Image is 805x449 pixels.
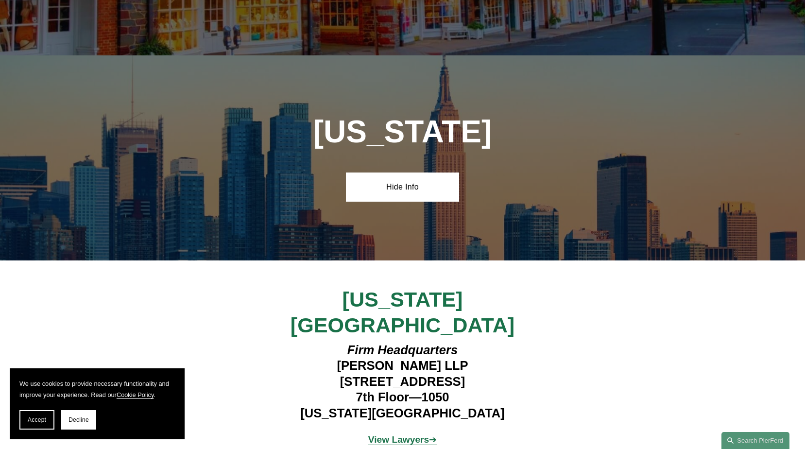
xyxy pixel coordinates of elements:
[69,416,89,423] span: Decline
[346,173,459,202] a: Hide Info
[261,114,544,150] h1: [US_STATE]
[368,434,437,445] span: ➔
[28,416,46,423] span: Accept
[10,368,185,439] section: Cookie banner
[19,410,54,430] button: Accept
[261,342,544,421] h4: [PERSON_NAME] LLP [STREET_ADDRESS] 7th Floor—1050 [US_STATE][GEOGRAPHIC_DATA]
[291,288,514,336] span: [US_STATE][GEOGRAPHIC_DATA]
[117,391,154,398] a: Cookie Policy
[368,434,429,445] strong: View Lawyers
[721,432,789,449] a: Search this site
[368,434,437,445] a: View Lawyers➔
[347,343,458,357] em: Firm Headquarters
[19,378,175,400] p: We use cookies to provide necessary functionality and improve your experience. Read our .
[61,410,96,430] button: Decline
